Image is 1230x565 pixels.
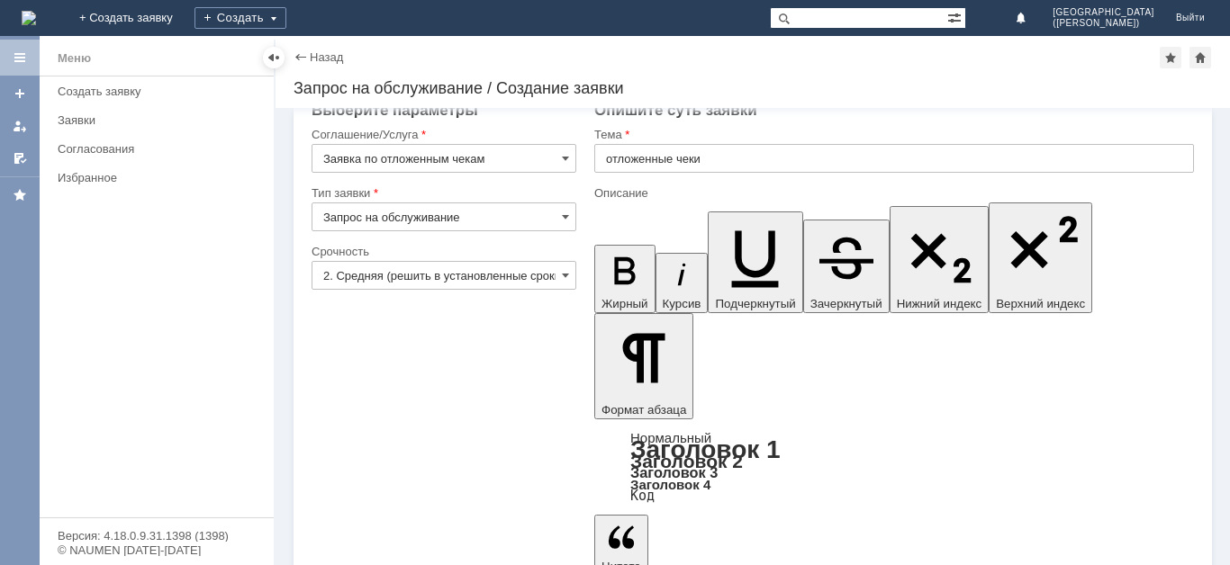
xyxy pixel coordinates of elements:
a: Заголовок 4 [630,477,710,492]
a: Заголовок 2 [630,451,743,471]
span: Формат абзаца [601,403,686,417]
a: Заголовок 1 [630,435,781,463]
button: Верхний индекс [989,202,1092,313]
div: Заявки [58,113,263,127]
div: Создать [194,7,286,29]
a: Создать заявку [50,77,270,105]
div: просьба удалить отложенные чеки [7,7,263,22]
button: Формат абзаца [594,313,693,419]
span: Жирный [601,297,648,310]
div: Запрос на обслуживание / Создание заявки [294,79,1212,97]
a: Заявки [50,106,270,134]
div: Тип заявки [312,187,573,199]
span: ([PERSON_NAME]) [1053,18,1154,29]
div: Скрыть меню [263,47,285,68]
a: Заголовок 3 [630,464,718,480]
a: Мои согласования [5,144,34,173]
span: [GEOGRAPHIC_DATA] [1053,7,1154,18]
span: Расширенный поиск [947,8,965,25]
div: Срочность [312,246,573,257]
div: Тема [594,129,1190,140]
div: Сделать домашней страницей [1189,47,1211,68]
div: Меню [58,48,91,69]
div: Описание [594,187,1190,199]
span: Курсив [663,297,701,310]
div: Формат абзаца [594,432,1194,502]
a: Код [630,488,655,504]
a: Назад [310,50,343,64]
span: Опишите суть заявки [594,102,757,119]
a: Создать заявку [5,79,34,108]
div: Создать заявку [58,85,263,98]
div: Добавить в избранное [1160,47,1181,68]
div: Версия: 4.18.0.9.31.1398 (1398) [58,530,256,542]
span: Зачеркнутый [810,297,882,310]
button: Нижний индекс [890,206,990,313]
div: Избранное [58,171,243,184]
a: Мои заявки [5,112,34,140]
span: Подчеркнутый [715,297,795,310]
div: © NAUMEN [DATE]-[DATE] [58,544,256,556]
a: Согласования [50,135,270,163]
button: Зачеркнутый [803,220,890,313]
div: Согласования [58,142,263,156]
button: Жирный [594,245,656,313]
img: logo [22,11,36,25]
a: Перейти на домашнюю страницу [22,11,36,25]
a: Нормальный [630,430,711,445]
div: Соглашение/Услуга [312,129,573,140]
span: Выберите параметры [312,102,478,119]
span: Нижний индекс [897,297,982,310]
button: Подчеркнутый [708,211,802,313]
span: Верхний индекс [996,297,1085,310]
button: Курсив [656,253,709,313]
